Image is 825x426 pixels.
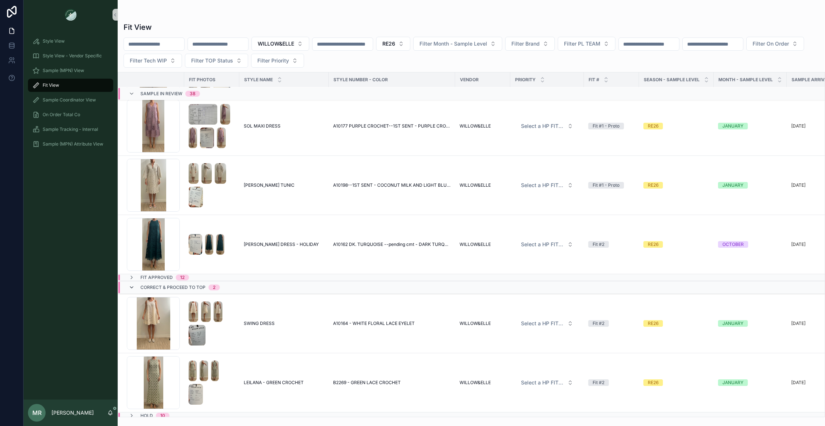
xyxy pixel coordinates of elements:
img: Screenshot-2025-07-09-at-9.13.10-AM.png [200,128,214,148]
div: 10 [160,413,165,419]
span: Filter On Order [753,40,789,47]
a: WILLOW&ELLE [460,123,506,129]
img: Screenshot-2025-08-14-at-3.36.29-PM.png [211,361,218,381]
a: Style View [28,35,113,48]
a: Screenshot-2025-08-14-at-4.10.19-PM.pngScreenshot-2025-08-14-at-4.10.25-PM.pngScreenshot-2025-08-... [189,301,235,346]
span: RE26 [382,40,395,47]
span: WILLOW&ELLE [258,40,294,47]
span: Style Number - Color [333,77,388,83]
a: Fit View [28,79,113,92]
div: RE26 [648,320,658,327]
img: Screenshot-2025-08-14-at-3.36.15-PM.png [189,384,203,405]
span: Fit View [43,82,59,88]
span: Filter PL TEAM [564,40,600,47]
span: Style View [43,38,65,44]
div: JANUARY [722,379,743,386]
a: JANUARY [718,123,782,129]
p: [PERSON_NAME] [51,409,94,416]
div: OCTOBER [722,241,744,248]
a: Fit #2 [588,241,635,248]
a: Fit #2 [588,379,635,386]
span: WILLOW&ELLE [460,123,491,129]
a: Select Button [515,237,579,251]
div: 2 [213,284,215,290]
span: Filter Priority [257,57,289,64]
a: Select Button [515,376,579,390]
span: Sample (MPN) View [43,68,84,74]
a: Sample Tracking - Internal [28,123,113,136]
button: Select Button [515,317,579,330]
img: Screenshot-2025-07-09-at-9.13.03-AM.png [220,104,230,125]
div: RE26 [648,241,658,248]
a: Fit #1 - Proto [588,123,635,129]
a: SOL MAXI DRESS [244,123,324,129]
img: App logo [65,9,76,21]
span: Select a HP FIT LEVEL [521,320,564,327]
a: SWING DRESS [244,321,324,326]
span: MONTH - SAMPLE LEVEL [718,77,773,83]
span: Select a HP FIT LEVEL [521,379,564,386]
div: RE26 [648,123,658,129]
img: Screenshot-2025-07-31-at-11.14.18-AM.png [205,234,213,255]
a: Fit #1 - Proto [588,182,635,189]
a: Select Button [515,178,579,192]
span: WILLOW&ELLE [460,182,491,188]
span: Fit # [589,77,599,83]
button: Select Button [746,37,804,51]
span: Sample Coordinator View [43,97,96,103]
button: Select Button [251,54,304,68]
span: PRIORITY [515,77,536,83]
span: B2269 - GREEN LACE CROCHET [333,380,401,386]
span: WILLOW&ELLE [460,241,491,247]
a: Screenshot-2025-08-14-at-3.36.19-PM.pngScreenshot-2025-08-14-at-3.36.24-PM.pngScreenshot-2025-08-... [189,361,235,405]
div: 12 [180,275,185,280]
span: On Order Total Co [43,112,80,118]
div: scrollable content [24,29,118,160]
button: Select Button [558,37,615,51]
span: STYLE NAME [244,77,273,83]
span: Season - Sample Level [644,77,700,83]
a: RE26 [643,182,709,189]
a: RE26 [643,379,709,386]
a: JANUARY [718,379,782,386]
div: JANUARY [722,182,743,189]
span: Sample (MPN) Attribute View [43,141,103,147]
a: [PERSON_NAME] TUNIC [244,182,324,188]
a: JANUARY [718,182,782,189]
a: LEILANA - GREEN CROCHET [244,380,324,386]
button: Select Button [376,37,410,51]
a: Sample (MPN) View [28,64,113,77]
div: 38 [190,91,196,97]
span: A10164 - WHITE FLORAL LACE EYELET [333,321,415,326]
div: RE26 [648,379,658,386]
span: A10198--1ST SENT - COCONUT MILK AND LIGHT BLUE CROCHET [333,182,451,188]
span: Select a HP FIT LEVEL [521,182,564,189]
div: Fit #2 [593,379,604,386]
a: Sample Coordinator View [28,93,113,107]
a: Style View - Vendor Specific [28,49,113,62]
a: JANUARY [718,320,782,327]
span: Vendor [460,77,479,83]
img: Screenshot-2025-07-09-at-9.10.24-AM.png [215,163,226,184]
button: Select Button [515,179,579,192]
span: SOL MAXI DRESS [244,123,281,129]
p: [DATE] [791,182,806,188]
p: [DATE] [791,380,806,386]
span: Filter Tech WIP [130,57,167,64]
img: A10177-1ST-SPEC.jpg [189,104,217,125]
span: Correct & Proceed to TOP [140,284,206,290]
span: Fit Photos [189,77,215,83]
img: Screenshot-2025-07-09-at-9.13.00-AM.png [217,128,226,148]
a: [PERSON_NAME] DRESS - HOLIDAY [244,241,324,247]
button: Select Button [515,119,579,133]
span: Sample In Review [140,91,182,97]
span: HOLD [140,413,153,419]
a: Sample (MPN) Attribute View [28,137,113,151]
a: WILLOW&ELLE [460,321,506,326]
button: Select Button [515,376,579,389]
button: Select Button [515,238,579,251]
a: A10164 - WHITE FLORAL LACE EYELET [333,321,451,326]
span: A10177 PURPLE CROCHET--1ST SENT - PURPLE CROCHET LACE [333,123,451,129]
img: Screenshot-2025-08-14-at-4.10.25-PM.png [201,301,211,322]
span: WILLOW&ELLE [460,380,491,386]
